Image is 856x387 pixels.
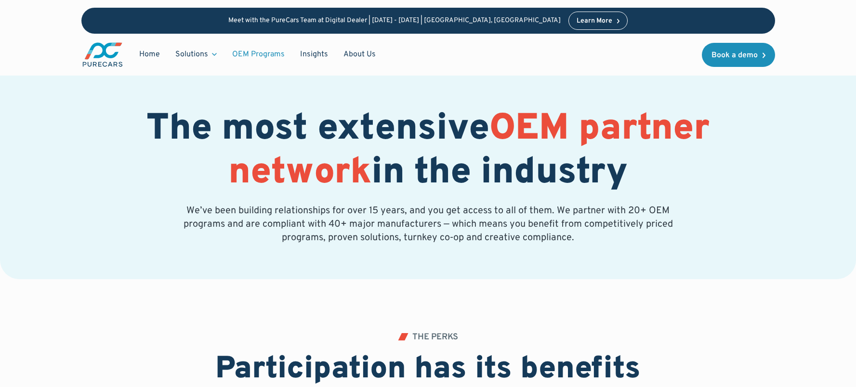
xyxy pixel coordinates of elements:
[412,333,458,342] div: THE PERKS
[568,12,628,30] a: Learn More
[132,45,168,64] a: Home
[292,45,336,64] a: Insights
[81,41,124,68] a: main
[702,43,775,67] a: Book a demo
[81,41,124,68] img: purecars logo
[224,45,292,64] a: OEM Programs
[182,204,675,245] p: We’ve been building relationships for over 15 years, and you get access to all of them. We partne...
[336,45,383,64] a: About Us
[228,106,710,196] span: OEM partner network
[228,17,561,25] p: Meet with the PureCars Team at Digital Dealer | [DATE] - [DATE] | [GEOGRAPHIC_DATA], [GEOGRAPHIC_...
[168,45,224,64] div: Solutions
[577,18,612,25] div: Learn More
[711,52,758,59] div: Book a demo
[81,108,775,195] h1: The most extensive in the industry
[175,49,208,60] div: Solutions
